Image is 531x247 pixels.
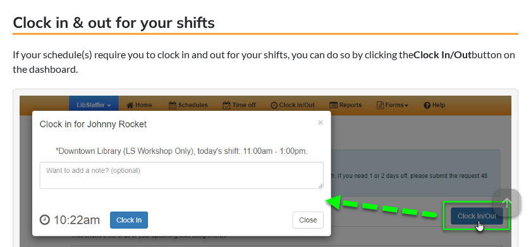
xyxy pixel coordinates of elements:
[493,189,521,217] span: arrow_upward
[13,12,518,35] h3: Clock in & out for your shifts
[493,189,521,201] a: arrow_upward
[413,48,472,60] b: Clock In/Out
[13,47,518,76] p: If your schedule(s) require you to clock in and out for your shifts, you can do so by clicking th...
